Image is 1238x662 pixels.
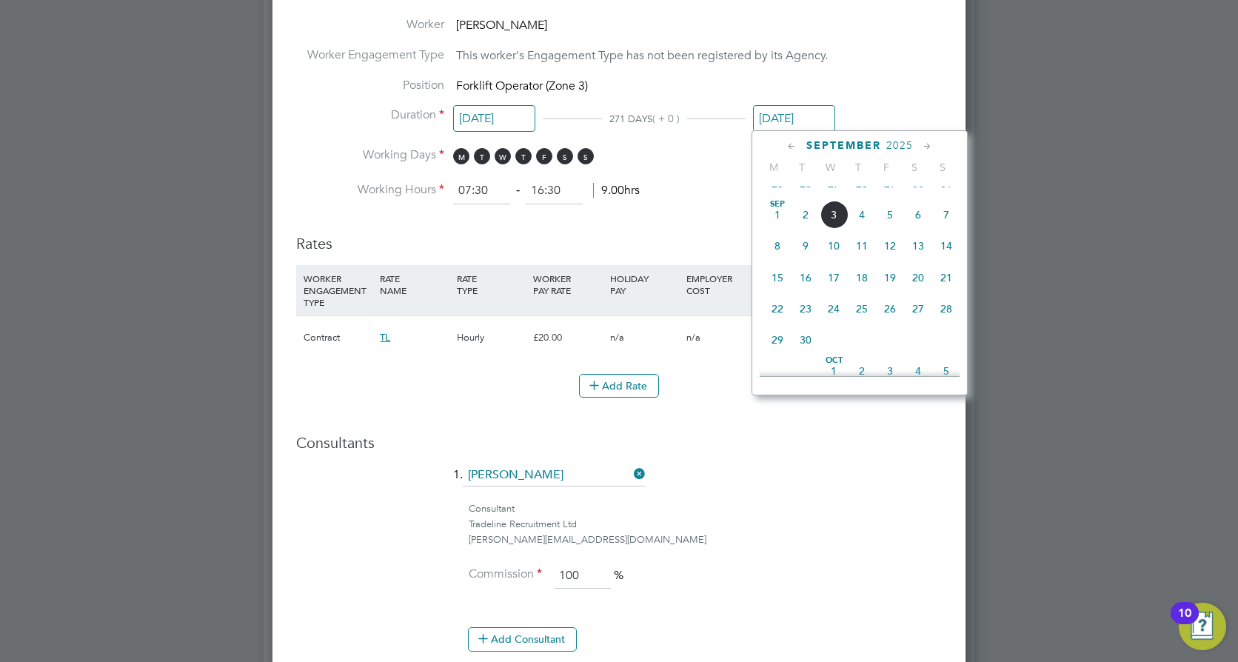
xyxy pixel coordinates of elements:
[495,148,511,164] span: W
[526,178,583,204] input: 17:00
[296,147,444,163] label: Working Days
[513,183,523,198] span: ‐
[792,326,820,354] span: 30
[788,161,816,174] span: T
[469,501,942,517] div: Consultant
[820,295,848,323] span: 24
[904,264,932,292] span: 20
[763,232,792,260] span: 8
[872,161,900,174] span: F
[876,357,904,385] span: 3
[296,219,942,253] h3: Rates
[296,47,444,63] label: Worker Engagement Type
[806,139,881,152] span: September
[300,316,376,359] div: Contract
[820,232,848,260] span: 10
[529,316,606,359] div: £20.00
[763,264,792,292] span: 15
[876,201,904,229] span: 5
[932,295,960,323] span: 28
[469,532,942,548] div: [PERSON_NAME][EMAIL_ADDRESS][DOMAIN_NAME]
[848,357,876,385] span: 2
[848,264,876,292] span: 18
[848,295,876,323] span: 25
[792,295,820,323] span: 23
[606,265,683,304] div: HOLIDAY PAY
[848,232,876,260] span: 11
[380,331,390,344] span: TL
[876,232,904,260] span: 12
[529,265,606,304] div: WORKER PAY RATE
[536,148,552,164] span: F
[609,113,652,125] span: 271 DAYS
[763,295,792,323] span: 22
[456,18,547,33] span: [PERSON_NAME]
[515,148,532,164] span: T
[614,568,623,583] span: %
[456,48,828,63] span: This worker's Engagement Type has not been registered by its Agency.
[886,139,913,152] span: 2025
[900,161,928,174] span: S
[578,148,594,164] span: S
[579,374,659,398] button: Add Rate
[792,201,820,229] span: 2
[683,265,759,304] div: EMPLOYER COST
[296,182,444,198] label: Working Hours
[453,178,510,204] input: 08:00
[652,112,680,125] span: ( + 0 )
[1178,613,1191,632] div: 10
[844,161,872,174] span: T
[296,464,942,501] li: 1.
[928,161,957,174] span: S
[453,148,469,164] span: M
[763,326,792,354] span: 29
[686,331,700,344] span: n/a
[456,78,588,93] span: Forklift Operator (Zone 3)
[820,264,848,292] span: 17
[763,201,792,208] span: Sep
[296,78,444,93] label: Position
[469,517,942,532] div: Tradeline Recruitment Ltd
[1179,603,1226,650] button: Open Resource Center, 10 new notifications
[792,232,820,260] span: 9
[904,201,932,229] span: 6
[760,161,788,174] span: M
[474,148,490,164] span: T
[932,201,960,229] span: 7
[792,264,820,292] span: 16
[876,264,904,292] span: 19
[820,357,848,364] span: Oct
[557,148,573,164] span: S
[904,357,932,385] span: 4
[904,232,932,260] span: 13
[468,627,577,651] button: Add Consultant
[820,357,848,385] span: 1
[593,183,640,198] span: 9.00hrs
[848,201,876,229] span: 4
[932,264,960,292] span: 21
[904,295,932,323] span: 27
[610,331,624,344] span: n/a
[816,161,844,174] span: W
[468,566,542,582] label: Commission
[932,357,960,385] span: 5
[932,232,960,260] span: 14
[376,265,452,304] div: RATE NAME
[296,433,942,452] h3: Consultants
[300,265,376,315] div: WORKER ENGAGEMENT TYPE
[296,107,444,123] label: Duration
[463,464,646,487] input: Search for...
[820,201,848,229] span: 3
[876,295,904,323] span: 26
[453,265,529,304] div: RATE TYPE
[763,201,792,229] span: 1
[453,316,529,359] div: Hourly
[753,105,835,133] input: Select one
[453,105,535,133] input: Select one
[296,17,444,33] label: Worker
